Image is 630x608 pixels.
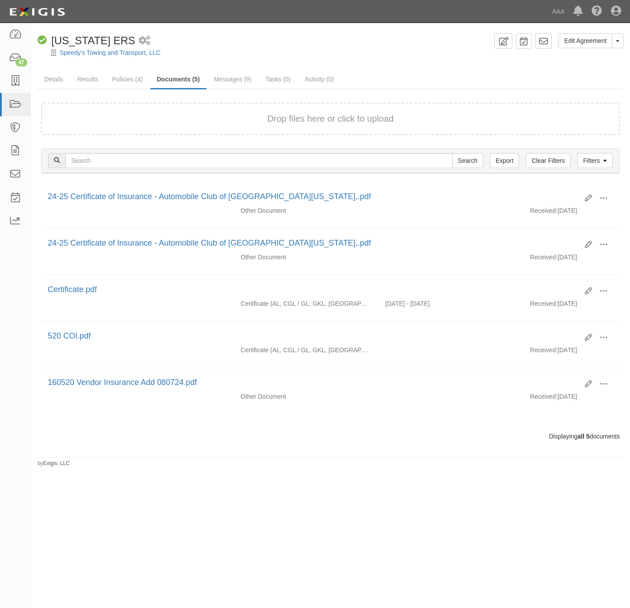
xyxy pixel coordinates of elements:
[592,6,602,17] i: Help Center - Complianz
[526,153,570,168] a: Clear Filters
[523,299,620,312] div: [DATE]
[48,331,91,340] a: 520 COI.pdf
[48,192,371,201] a: 24-25 Certificate of Insurance - Automobile Club of [GEOGRAPHIC_DATA][US_STATE],.pdf
[48,285,97,294] a: Certificate.pdf
[48,238,578,249] div: 24-25 Certificate of Insurance - Automobile Club of Southern California,.pdf
[267,112,394,125] button: Drop files here or click to upload
[34,432,626,441] div: Displaying documents
[105,70,149,88] a: Policies (4)
[530,346,557,354] p: Received:
[51,35,135,46] span: [US_STATE] ERS
[71,70,105,88] a: Results
[530,253,557,262] p: Received:
[577,433,589,440] b: all 5
[150,70,206,89] a: Documents (5)
[15,58,27,66] div: 47
[548,3,569,20] a: AAA
[234,299,378,308] div: Auto Liability Commercial General Liability / Garage Liability Garage Keepers Liability On-Hook
[530,299,557,308] p: Received:
[379,299,523,308] div: Effective 09/28/2024 - Expiration 09/28/2025
[530,392,557,401] p: Received:
[259,70,298,88] a: Tasks (0)
[234,253,378,262] div: Other Document
[490,153,519,168] a: Export
[577,153,613,168] a: Filters
[523,392,620,405] div: [DATE]
[139,36,150,46] i: 1 scheduled workflow
[38,70,70,88] a: Details
[523,206,620,219] div: [DATE]
[38,36,47,45] i: Compliant
[48,239,371,247] a: 24-25 Certificate of Insurance - Automobile Club of [GEOGRAPHIC_DATA][US_STATE],.pdf
[48,191,578,203] div: 24-25 Certificate of Insurance - Automobile Club of Southern California,.pdf
[48,377,578,389] div: 160520 Vendor Insurance Add 080724.pdf
[234,206,378,215] div: Other Document
[7,4,68,20] img: logo-5460c22ac91f19d4615b14bd174203de0afe785f0fc80cf4dbbc73dc1793850b.png
[530,206,557,215] p: Received:
[38,33,135,48] div: California ERS
[234,392,378,401] div: Other Document
[234,346,378,354] div: Auto Liability Commercial General Liability / Garage Liability Garage Keepers Liability On-Hook
[65,153,453,168] input: Search
[48,284,578,296] div: Certificate.pdf
[523,253,620,266] div: [DATE]
[207,70,258,88] a: Messages (9)
[43,460,70,466] a: Exigis, LLC
[48,378,197,387] a: 160520 Vendor Insurance Add 080724.pdf
[60,49,160,56] a: Speedy's Towing and Transport, LLC
[38,460,70,467] small: by
[48,331,578,342] div: 520 COI.pdf
[523,346,620,359] div: [DATE]
[379,206,523,207] div: Effective - Expiration
[298,70,340,88] a: Activity (0)
[558,33,612,48] a: Edit Agreement
[452,153,483,168] input: Search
